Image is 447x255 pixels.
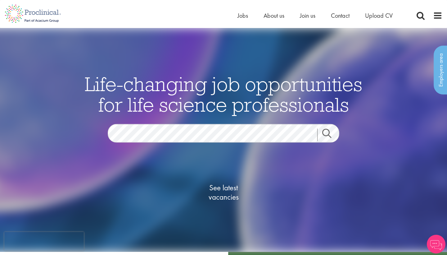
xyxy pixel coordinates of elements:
img: Chatbot [427,235,445,253]
a: See latestvacancies [192,158,255,227]
a: About us [264,12,284,20]
a: Job search submit button [317,129,344,141]
span: See latest vacancies [192,183,255,202]
iframe: reCAPTCHA [4,232,84,251]
a: Upload CV [365,12,393,20]
span: Life-changing job opportunities for life science professionals [85,72,362,117]
a: Contact [331,12,350,20]
a: Join us [300,12,315,20]
a: Jobs [237,12,248,20]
